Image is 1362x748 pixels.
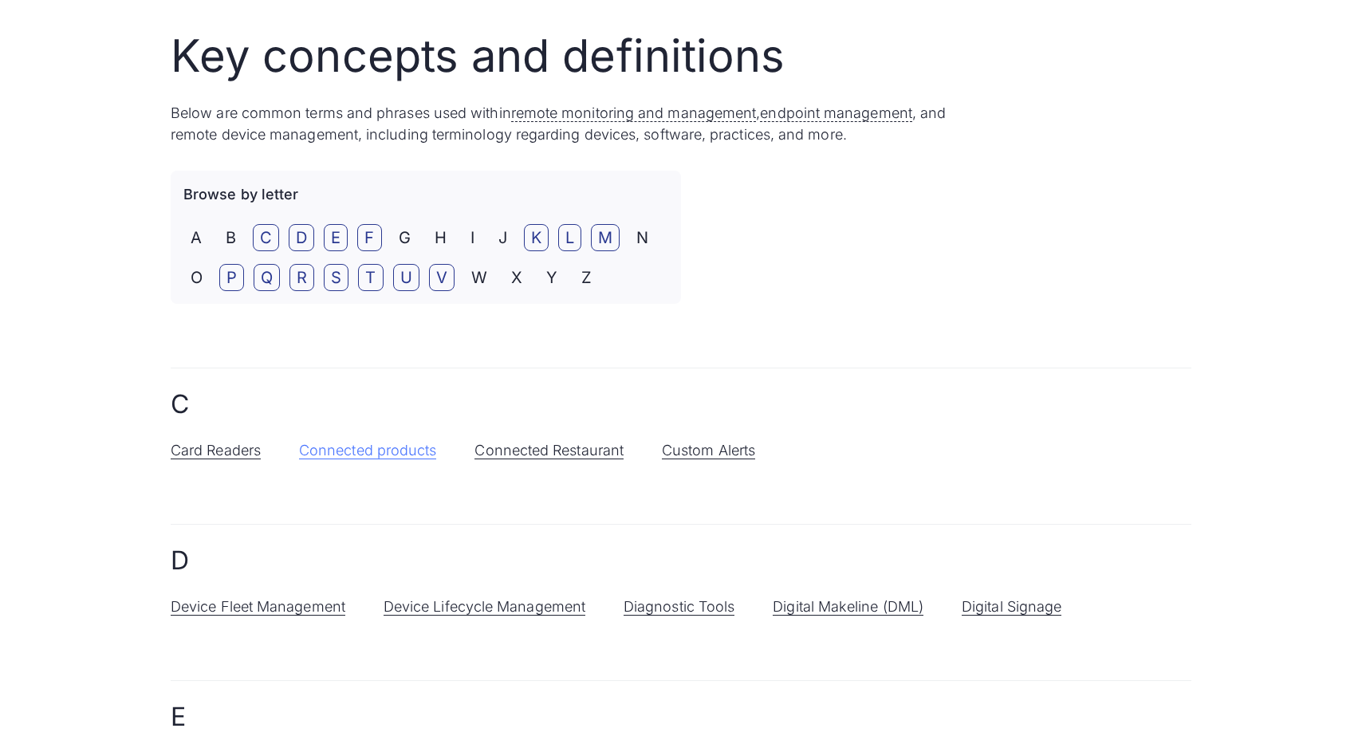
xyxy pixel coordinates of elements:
[662,442,755,459] a: Custom Alerts
[183,224,209,251] span: A
[591,224,620,251] a: M
[324,224,348,251] a: E
[171,442,261,459] a: Card Readers
[474,442,624,459] a: Connected Restaurant
[524,224,549,251] a: K
[491,224,514,251] span: J
[511,104,757,122] span: remote monitoring and management
[171,388,1191,421] h2: C
[624,598,734,616] a: Diagnostic Tools
[393,264,419,291] a: U
[384,598,585,616] a: Device Lifecycle Management
[183,183,298,205] p: Browse by letter
[463,224,482,251] span: I
[171,598,345,616] a: Device Fleet Management
[254,264,280,291] a: Q
[183,264,210,291] span: O
[429,264,455,291] a: V
[219,264,244,291] a: P
[358,264,383,291] a: T
[171,700,1191,734] h2: E
[171,30,987,83] h1: Key concepts and definitions
[299,442,436,459] a: Connected products
[253,224,279,251] a: C
[289,264,314,291] a: R
[218,224,243,251] span: B
[539,264,565,291] span: Y
[629,224,655,251] span: N
[464,264,494,291] span: W
[392,224,418,251] span: G
[574,264,599,291] span: Z
[427,224,454,251] span: H
[324,264,348,291] a: S
[760,104,912,122] span: endpoint management
[171,544,1191,577] h2: D
[558,224,581,251] a: L
[773,598,923,616] a: Digital Makeline (DML)
[962,598,1061,616] a: Digital Signage
[171,102,987,145] p: Below are common terms and phrases used within , , and remote device management, including termin...
[289,224,314,251] a: D
[357,224,381,251] a: F
[504,264,529,291] span: X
